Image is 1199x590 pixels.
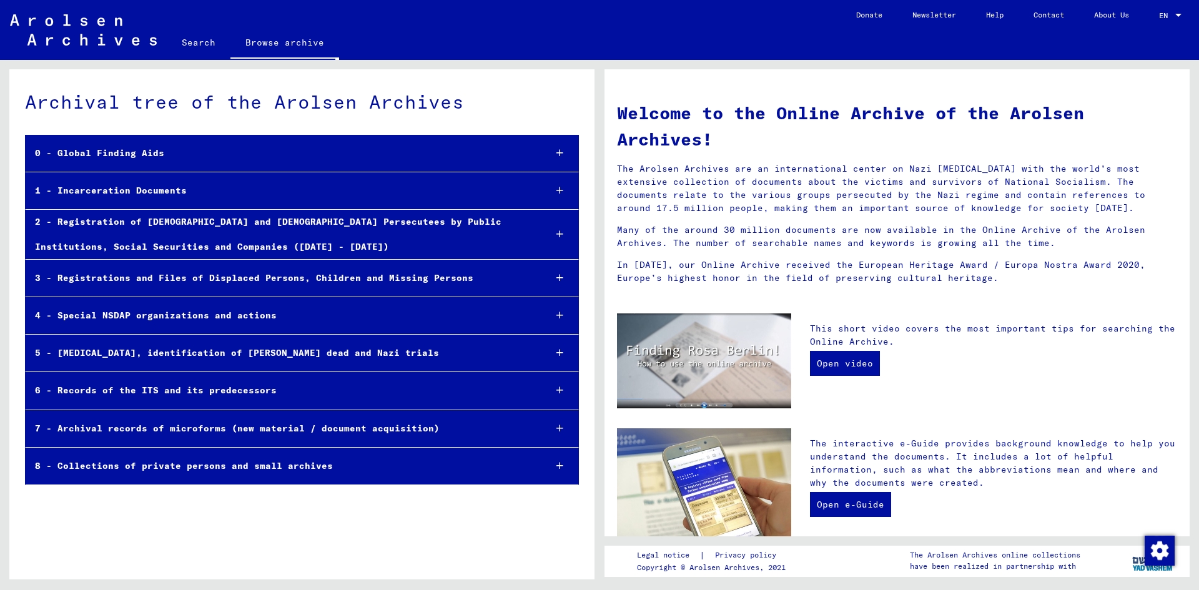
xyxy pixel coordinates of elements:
[26,454,535,478] div: 8 - Collections of private persons and small archives
[810,437,1177,489] p: The interactive e-Guide provides background knowledge to help you understand the documents. It in...
[26,179,535,203] div: 1 - Incarceration Documents
[617,428,791,544] img: eguide.jpg
[617,224,1177,250] p: Many of the around 30 million documents are now available in the Online Archive of the Arolsen Ar...
[26,416,535,441] div: 7 - Archival records of microforms (new material / document acquisition)
[617,258,1177,285] p: In [DATE], our Online Archive received the European Heritage Award / Europa Nostra Award 2020, Eu...
[1130,545,1177,576] img: yv_logo.png
[26,141,535,165] div: 0 - Global Finding Aids
[637,549,699,562] a: Legal notice
[1145,536,1175,566] img: Change consent
[617,162,1177,215] p: The Arolsen Archives are an international center on Nazi [MEDICAL_DATA] with the world’s most ext...
[637,562,791,573] p: Copyright © Arolsen Archives, 2021
[910,561,1080,572] p: have been realized in partnership with
[617,100,1177,152] h1: Welcome to the Online Archive of the Arolsen Archives!
[167,27,230,57] a: Search
[230,27,339,60] a: Browse archive
[26,210,535,258] div: 2 - Registration of [DEMOGRAPHIC_DATA] and [DEMOGRAPHIC_DATA] Persecutees by Public Institutions,...
[26,341,535,365] div: 5 - [MEDICAL_DATA], identification of [PERSON_NAME] dead and Nazi trials
[26,303,535,328] div: 4 - Special NSDAP organizations and actions
[637,549,791,562] div: |
[910,549,1080,561] p: The Arolsen Archives online collections
[26,266,535,290] div: 3 - Registrations and Files of Displaced Persons, Children and Missing Persons
[705,549,791,562] a: Privacy policy
[26,378,535,403] div: 6 - Records of the ITS and its predecessors
[1144,535,1174,565] div: Change consent
[810,492,891,517] a: Open e-Guide
[810,351,880,376] a: Open video
[25,88,579,116] div: Archival tree of the Arolsen Archives
[617,313,791,408] img: video.jpg
[1159,11,1173,20] span: EN
[810,322,1177,348] p: This short video covers the most important tips for searching the Online Archive.
[10,14,157,46] img: Arolsen_neg.svg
